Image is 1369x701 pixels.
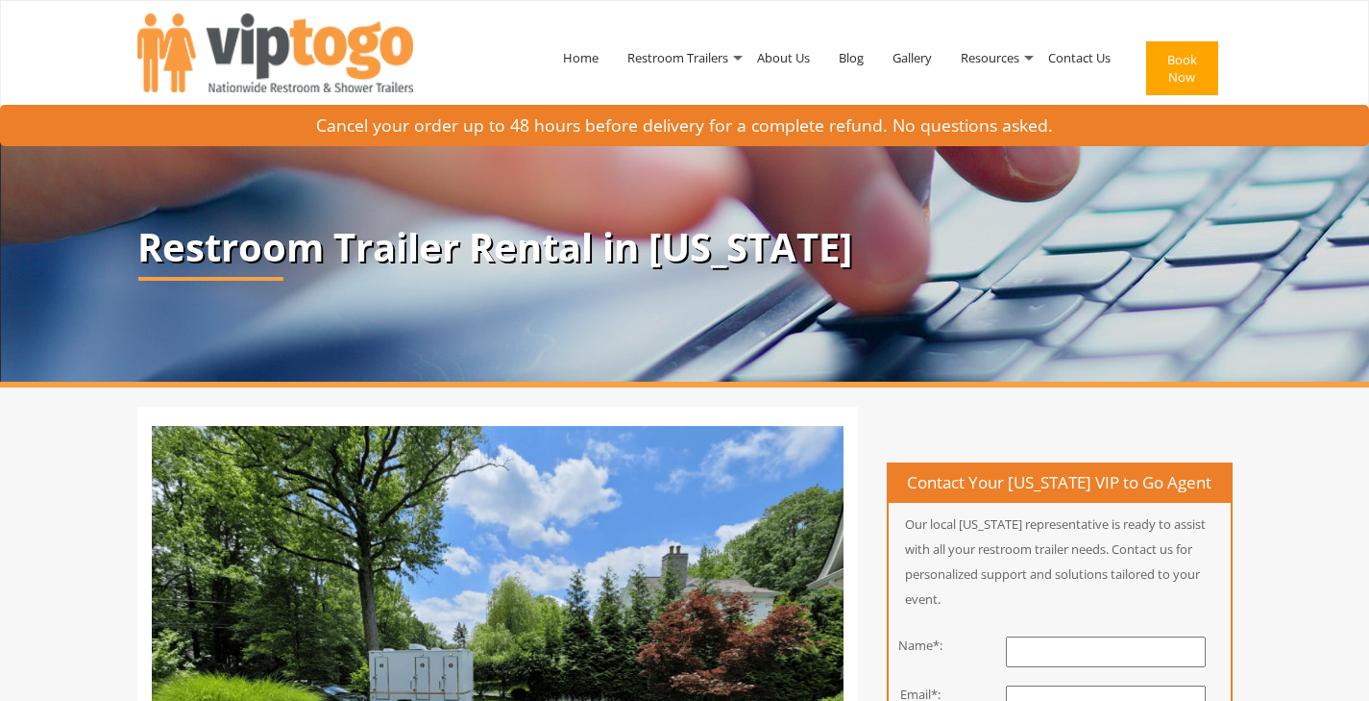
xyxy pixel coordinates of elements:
a: Blog [824,8,878,108]
h4: Contact Your [US_STATE] VIP to Go Agent [889,464,1231,503]
img: VIPTOGO [137,13,413,92]
button: Book Now [1146,41,1218,95]
a: Contact Us [1034,8,1125,108]
a: Restroom Trailers [613,8,743,108]
a: Book Now [1125,8,1233,137]
a: Gallery [878,8,946,108]
a: About Us [743,8,824,108]
a: Resources [946,8,1034,108]
p: Restroom Trailer Rental in [US_STATE] [137,226,1233,268]
p: Our local [US_STATE] representative is ready to assist with all your restroom trailer needs. Cont... [889,512,1231,612]
div: Name*: [874,637,967,655]
a: Home [549,8,613,108]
